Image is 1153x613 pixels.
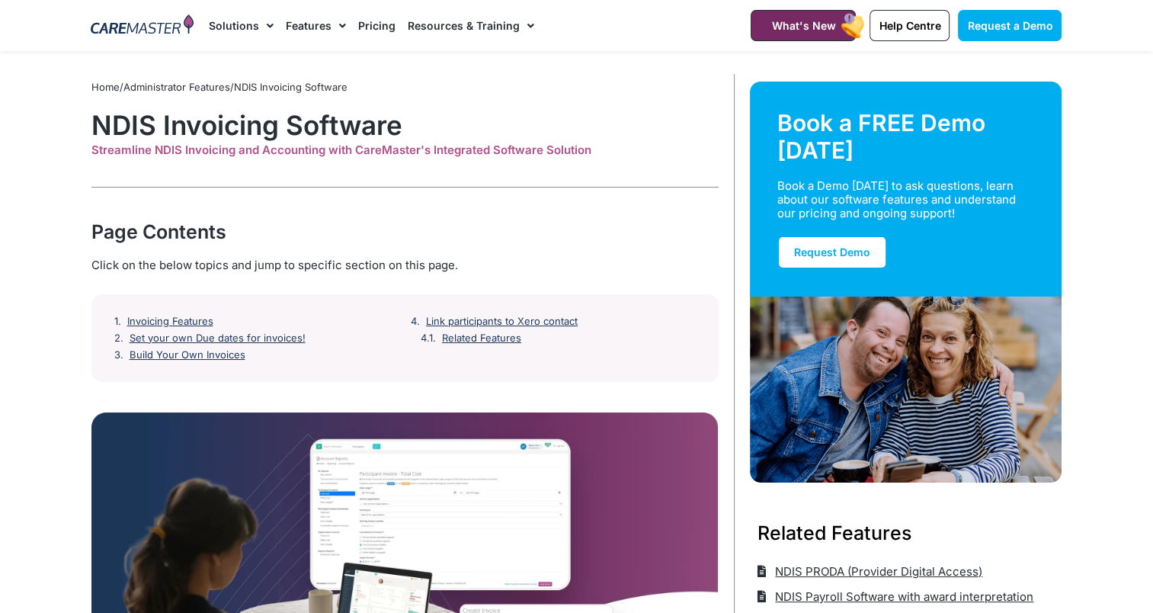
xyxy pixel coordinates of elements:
a: Set your own Due dates for invoices! [130,332,306,345]
a: Related Features [442,332,521,345]
img: CareMaster Logo [91,14,194,37]
span: / / [91,81,348,93]
a: Help Centre [870,10,950,41]
a: Link participants to Xero contact [426,316,578,328]
a: NDIS PRODA (Provider Digital Access) [757,559,983,584]
div: Book a Demo [DATE] to ask questions, learn about our software features and understand our pricing... [777,179,1017,220]
span: Request Demo [794,246,870,258]
a: Request a Demo [958,10,1062,41]
a: NDIS Payroll Software with award interpretation [757,584,1034,609]
div: Streamline NDIS Invoicing and Accounting with CareMaster's Integrated Software Solution [91,143,719,157]
span: What's New [771,19,835,32]
img: Support Worker and NDIS Participant out for a coffee. [750,297,1062,483]
div: Page Contents [91,218,719,246]
div: Click on the below topics and jump to specific section on this page. [91,257,719,274]
span: Request a Demo [967,19,1052,32]
div: Book a FREE Demo [DATE] [777,109,1035,164]
a: Request Demo [777,236,887,269]
h1: NDIS Invoicing Software [91,109,719,141]
span: NDIS Payroll Software with award interpretation [771,584,1033,609]
a: Build Your Own Invoices [130,349,245,361]
a: Invoicing Features [127,316,213,328]
h3: Related Features [757,519,1055,547]
a: What's New [751,10,856,41]
span: NDIS PRODA (Provider Digital Access) [771,559,982,584]
a: Administrator Features [123,81,230,93]
span: NDIS Invoicing Software [234,81,348,93]
a: Home [91,81,120,93]
span: Help Centre [879,19,940,32]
